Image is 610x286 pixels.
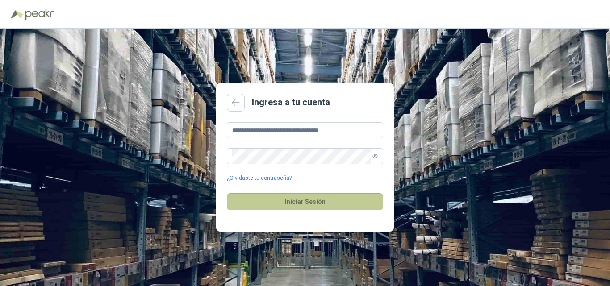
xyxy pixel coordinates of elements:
[372,153,378,159] span: eye-invisible
[25,9,54,20] img: Peakr
[227,193,383,210] button: Iniciar Sesión
[227,174,292,182] a: ¿Olvidaste tu contraseña?
[11,10,23,19] img: Logo
[252,95,330,109] h2: Ingresa a tu cuenta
